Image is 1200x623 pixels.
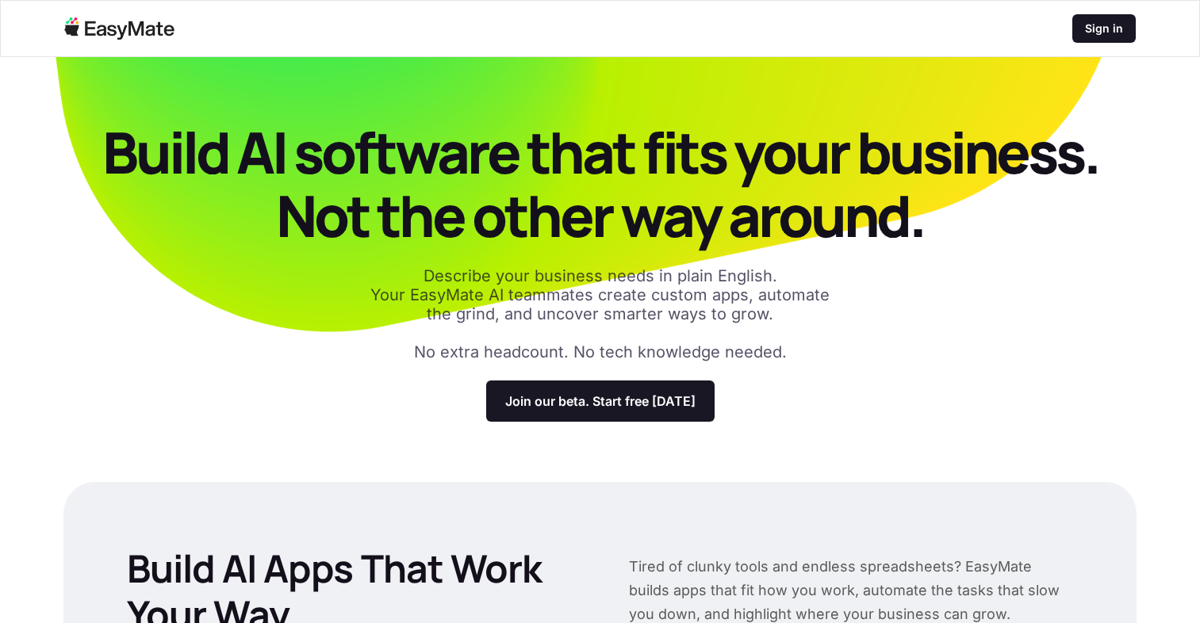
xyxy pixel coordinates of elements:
p: Sign in [1085,21,1123,36]
p: Describe your business needs in plain English. Your EasyMate AI teammates create custom apps, aut... [362,266,838,323]
a: Sign in [1072,14,1136,43]
p: No extra headcount. No tech knowledge needed. [414,342,787,361]
p: Build AI software that fits your business. Not the other way around. [63,120,1137,247]
a: Join our beta. Start free [DATE] [486,380,715,422]
p: Join our beta. Start free [DATE] [505,393,696,409]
